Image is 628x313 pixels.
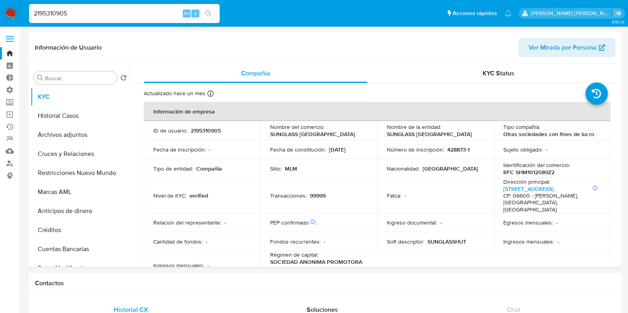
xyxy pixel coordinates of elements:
p: Sitio : [270,165,282,172]
span: Alt [184,10,190,17]
p: Soft descriptor : [387,238,424,245]
p: Compañia [196,165,222,172]
button: Cruces y Relaciones [31,144,130,163]
button: Marcas AML [31,182,130,202]
p: - [324,238,325,245]
p: - [404,192,406,199]
p: RFC SHM1012089Z2 [503,169,555,176]
a: Salir [614,9,622,17]
p: Cantidad de fondos : [153,238,203,245]
p: Ingresos mensuales : [503,238,554,245]
p: Fecha de inscripción : [153,146,206,153]
p: Nombre del comercio : [270,123,325,131]
button: Ver Mirada por Persona [518,38,615,57]
h1: Contactos [35,279,615,287]
th: Información de empresa [144,102,611,121]
p: Fondos recurrentes : [270,238,321,245]
span: Compañía [241,69,270,78]
button: Volver al orden por defecto [120,75,127,83]
p: Dirección principal : [503,178,550,185]
button: Créditos [31,221,130,240]
p: [DATE] [329,146,346,153]
button: Archivos adjuntos [31,125,130,144]
p: Fecha de constitución : [270,146,326,153]
p: Número de inscripción : [387,146,444,153]
p: - [207,262,209,269]
p: Sujeto obligado : [503,146,543,153]
h4: CP: 06600 - [PERSON_NAME], [GEOGRAPHIC_DATA], [GEOGRAPHIC_DATA] [503,192,598,213]
a: Notificaciones [505,10,512,17]
a: [STREET_ADDRESS] [503,185,554,193]
p: Nacionalidad : [387,165,419,172]
p: - [557,238,559,245]
span: Ver Mirada por Persona [529,38,597,57]
button: Historial Casos [31,106,130,125]
p: SUNGLASSHUT [427,238,466,245]
p: Tipo de entidad : [153,165,193,172]
p: daniela.lagunesrodriguez@mercadolibre.com.mx [531,10,611,17]
h1: Información de Usuario [35,44,102,52]
span: KYC Status [483,69,514,78]
button: Datos Modificados [31,259,130,278]
p: SOCIEDAD ANONIMA PROMOTORA DE INVERSION DE CAPITAL VARIABLE [270,258,365,280]
p: Otras sociedades con fines de lucro [503,131,594,138]
p: Régimen de capital : [270,251,318,258]
p: - [556,219,558,226]
button: KYC [31,87,130,106]
p: ID de usuario : [153,127,187,134]
p: - [440,219,442,226]
p: Ingresos mensuales : [153,262,204,269]
p: Relación del representante : [153,219,221,226]
p: Identificación del comercio : [503,161,570,169]
input: Buscar usuario o caso... [29,8,220,19]
p: - [206,238,207,245]
p: 428873-1 [447,146,470,153]
p: Tipo compañía : [503,123,540,131]
p: Actualizado hace un mes [144,90,205,97]
button: Anticipos de dinero [31,202,130,221]
p: Egresos mensuales : [503,219,553,226]
p: SUNGLASS [GEOGRAPHIC_DATA] [387,131,472,138]
button: Buscar [37,75,43,81]
p: SUNGLASS [GEOGRAPHIC_DATA] [270,131,355,138]
p: PEP confirmado : [270,219,317,226]
p: Nivel de KYC : [153,192,186,199]
p: Ingreso documental : [387,219,437,226]
button: Cuentas Bancarias [31,240,130,259]
p: MLM [285,165,297,172]
p: - [224,219,226,226]
p: 99999 [310,192,326,199]
p: Fatca : [387,192,401,199]
p: - [209,146,211,153]
button: search-icon [200,8,216,19]
span: s [194,10,197,17]
button: Restricciones Nuevo Mundo [31,163,130,182]
span: Accesos rápidos [452,9,497,17]
p: [GEOGRAPHIC_DATA] [423,165,478,172]
p: verified [189,192,208,199]
p: Transacciones : [270,192,307,199]
p: - [546,146,547,153]
p: Nombre de la entidad : [387,123,441,131]
p: 2195310905 [191,127,221,134]
input: Buscar [45,75,114,82]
